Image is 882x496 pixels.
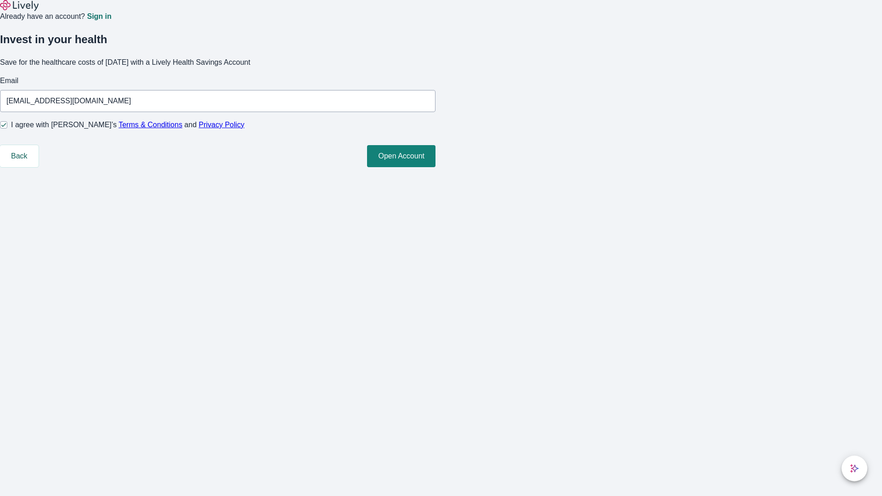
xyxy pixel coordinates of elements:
button: chat [842,456,867,481]
a: Privacy Policy [199,121,245,129]
svg: Lively AI Assistant [850,464,859,473]
a: Terms & Conditions [119,121,182,129]
a: Sign in [87,13,111,20]
button: Open Account [367,145,435,167]
span: I agree with [PERSON_NAME]’s and [11,119,244,130]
